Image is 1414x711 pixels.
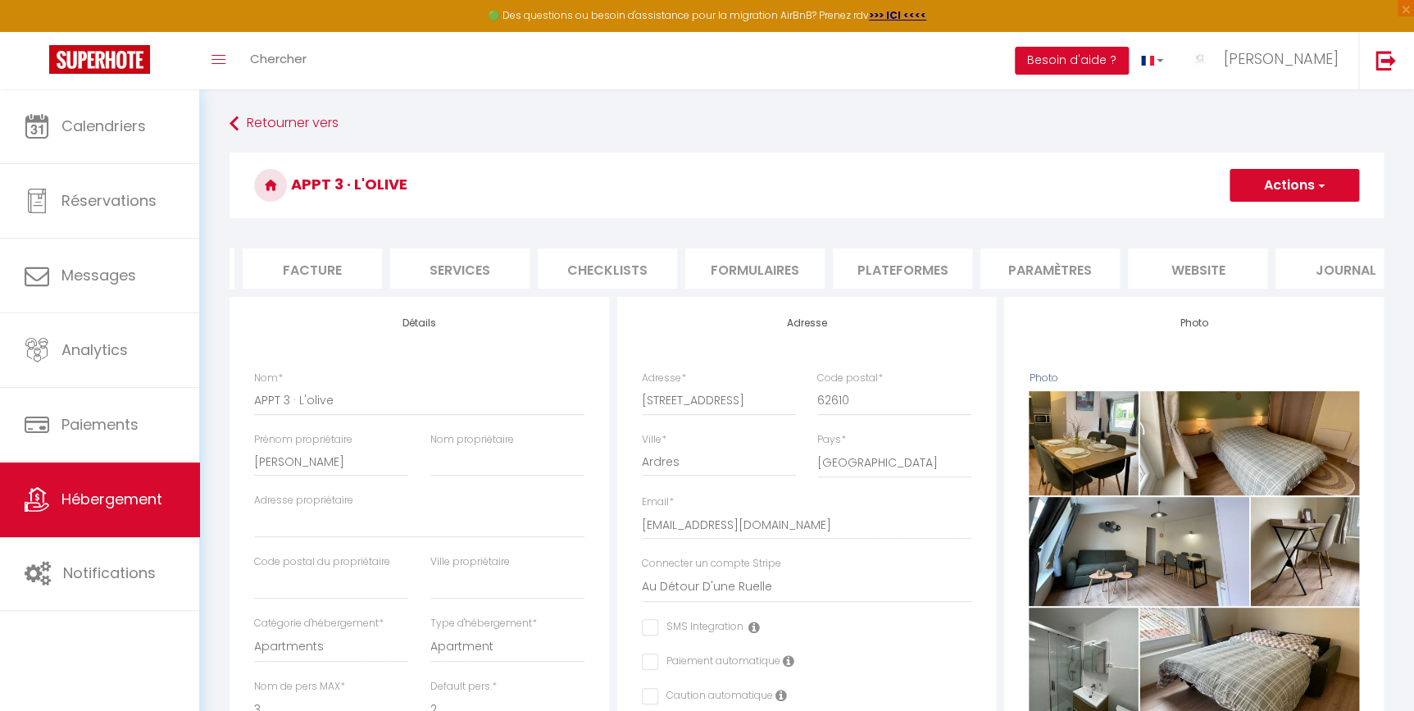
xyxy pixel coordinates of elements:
[61,414,139,435] span: Paiements
[1223,48,1338,69] span: [PERSON_NAME]
[254,371,283,386] label: Nom
[1029,371,1057,386] label: Photo
[254,493,353,508] label: Adresse propriétaire
[243,248,382,289] li: Facture
[817,432,846,448] label: Pays
[61,190,157,211] span: Réservations
[254,554,390,570] label: Code postal du propriétaire
[642,556,781,572] label: Connecter un compte Stripe
[642,317,972,329] h4: Adresse
[61,489,162,509] span: Hébergement
[63,563,156,583] span: Notifications
[658,654,780,672] label: Paiement automatique
[61,340,128,360] span: Analytics
[1230,169,1359,202] button: Actions
[685,248,825,289] li: Formulaires
[238,32,319,89] a: Chercher
[642,371,686,386] label: Adresse
[254,679,345,695] label: Nom de pers MAX
[1128,248,1267,289] li: website
[1175,32,1358,89] a: ... [PERSON_NAME]
[642,495,674,510] label: Email
[833,248,972,289] li: Plateformes
[817,371,883,386] label: Code postal
[1029,317,1359,329] h4: Photo
[1375,50,1396,71] img: logout
[430,432,514,448] label: Nom propriétaire
[980,248,1120,289] li: Paramètres
[230,153,1384,218] h3: APPT 3 · L'olive
[254,616,384,631] label: Catégorie d'hébergement
[642,432,666,448] label: Ville
[658,688,773,706] label: Caution automatique
[869,8,926,22] a: >>> ICI <<<<
[1015,47,1129,75] button: Besoin d'aide ?
[430,679,497,695] label: Default pers.
[430,554,510,570] label: Ville propriétaire
[1188,47,1212,71] img: ...
[390,248,530,289] li: Services
[230,109,1384,139] a: Retourner vers
[430,616,537,631] label: Type d'hébergement
[538,248,677,289] li: Checklists
[250,50,307,67] span: Chercher
[61,265,136,285] span: Messages
[254,432,352,448] label: Prénom propriétaire
[61,116,146,136] span: Calendriers
[254,317,584,329] h4: Détails
[49,45,150,74] img: Super Booking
